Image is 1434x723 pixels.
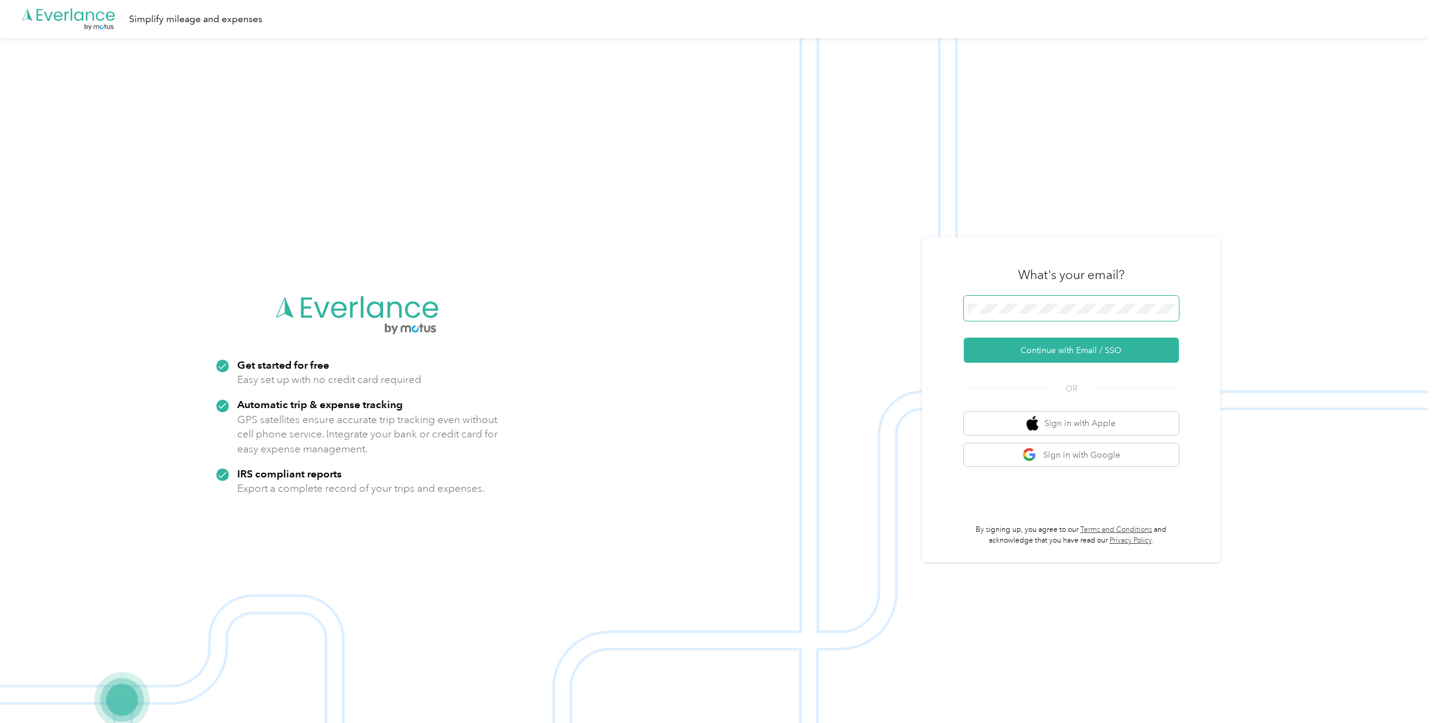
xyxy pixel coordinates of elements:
strong: Automatic trip & expense tracking [237,398,403,410]
p: GPS satellites ensure accurate trip tracking even without cell phone service. Integrate your bank... [237,412,498,457]
strong: Get started for free [237,359,329,371]
span: OR [1050,382,1092,395]
iframe: Everlance-gr Chat Button Frame [1367,656,1434,723]
p: Easy set up with no credit card required [237,372,421,387]
button: Continue with Email / SSO [964,338,1179,363]
h3: What's your email? [1018,266,1124,283]
a: Terms and Conditions [1080,525,1152,534]
p: By signing up, you agree to our and acknowledge that you have read our . [964,525,1179,546]
img: apple logo [1027,416,1038,431]
div: Simplify mileage and expenses [129,12,262,27]
strong: IRS compliant reports [237,467,342,480]
button: google logoSign in with Google [964,443,1179,467]
button: apple logoSign in with Apple [964,412,1179,435]
img: google logo [1022,448,1037,462]
p: Export a complete record of your trips and expenses. [237,481,485,496]
a: Privacy Policy [1110,536,1152,545]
